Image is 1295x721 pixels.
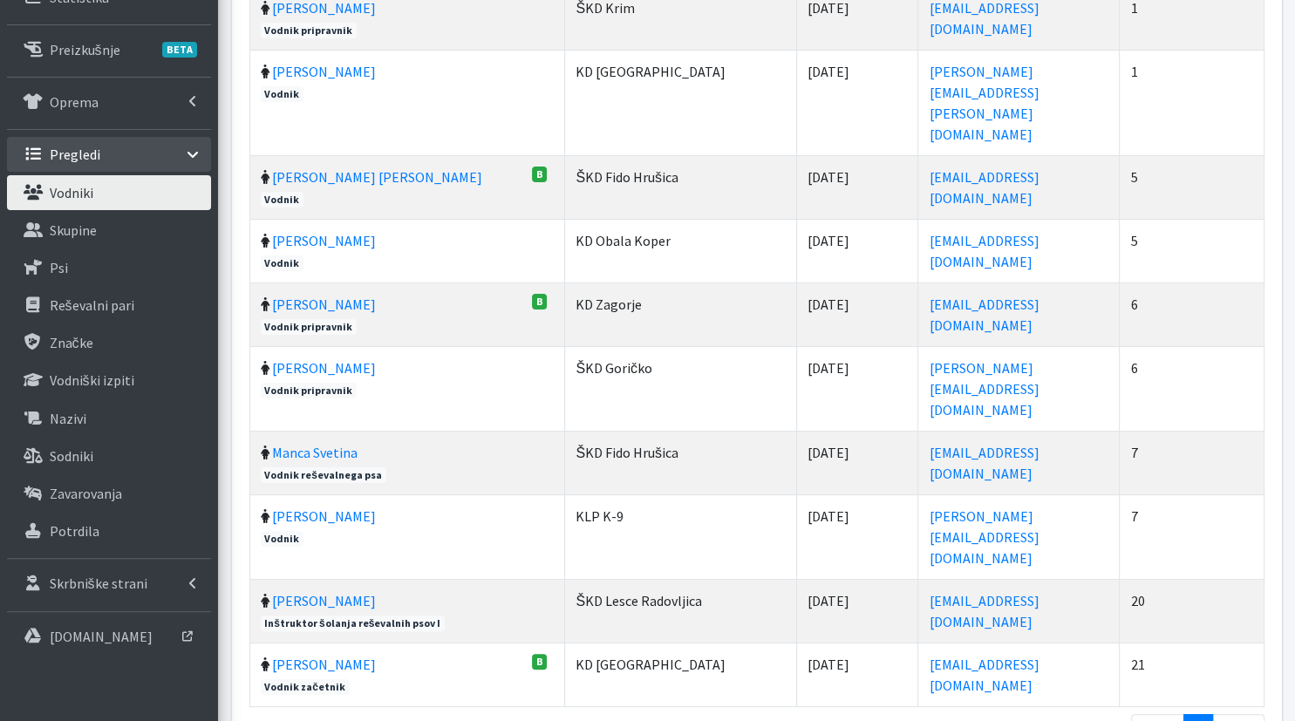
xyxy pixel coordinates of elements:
a: [DOMAIN_NAME] [7,619,211,654]
a: Potrdila [7,514,211,548]
a: Psi [7,250,211,285]
p: Nazivi [50,410,86,427]
span: B [532,294,548,309]
a: Zavarovanja [7,476,211,511]
p: Vodniki [50,184,93,201]
a: [EMAIL_ADDRESS][DOMAIN_NAME] [929,168,1039,207]
td: 1 [1120,50,1264,155]
span: B [532,167,548,182]
span: Inštruktor šolanja reševalnih psov I [261,616,446,631]
td: 6 [1120,346,1264,431]
td: ŠKD Goričko [565,346,797,431]
a: Vodniki [7,175,211,210]
a: [PERSON_NAME] [272,63,376,80]
td: KD [GEOGRAPHIC_DATA] [565,50,797,155]
td: 6 [1120,282,1264,346]
p: Potrdila [50,522,99,540]
span: B [532,654,548,670]
span: Vodnik [261,86,304,102]
a: Skupine [7,213,211,248]
a: [EMAIL_ADDRESS][DOMAIN_NAME] [929,296,1039,334]
a: Oprema [7,85,211,119]
p: Zavarovanja [50,485,122,502]
a: [PERSON_NAME] [272,656,376,673]
a: [PERSON_NAME] [PERSON_NAME] [272,168,482,186]
td: [DATE] [797,282,918,346]
p: Skrbniške strani [50,575,147,592]
a: Značke [7,325,211,360]
td: 7 [1120,431,1264,494]
td: [DATE] [797,494,918,579]
a: [EMAIL_ADDRESS][DOMAIN_NAME] [929,232,1039,270]
td: [DATE] [797,346,918,431]
p: [DOMAIN_NAME] [50,628,153,645]
td: KLP K-9 [565,494,797,579]
p: Reševalni pari [50,296,134,314]
p: Skupine [50,221,97,239]
td: [DATE] [797,643,918,706]
a: Manca Svetina [272,444,358,461]
td: [DATE] [797,579,918,643]
p: Vodniški izpiti [50,371,134,389]
td: KD [GEOGRAPHIC_DATA] [565,643,797,706]
td: 7 [1120,494,1264,579]
a: [PERSON_NAME][EMAIL_ADDRESS][PERSON_NAME][DOMAIN_NAME] [929,63,1039,143]
a: [EMAIL_ADDRESS][DOMAIN_NAME] [929,592,1039,630]
span: Vodnik [261,255,304,271]
td: [DATE] [797,155,918,219]
span: Vodnik začetnik [261,679,350,695]
td: ŠKD Lesce Radovljica [565,579,797,643]
td: [DATE] [797,50,918,155]
a: Vodniški izpiti [7,363,211,398]
td: 5 [1120,155,1264,219]
a: PreizkušnjeBETA [7,32,211,67]
td: [DATE] [797,431,918,494]
span: Vodnik pripravnik [261,23,358,38]
a: [PERSON_NAME][EMAIL_ADDRESS][DOMAIN_NAME] [929,359,1039,418]
a: [PERSON_NAME] [272,296,376,313]
p: Preizkušnje [50,41,120,58]
p: Značke [50,334,93,351]
a: [PERSON_NAME][EMAIL_ADDRESS][DOMAIN_NAME] [929,507,1039,567]
span: Vodnik pripravnik [261,319,358,335]
span: Vodnik reševalnega psa [261,467,386,483]
a: [PERSON_NAME] [272,592,376,609]
span: BETA [162,42,197,58]
span: Vodnik [261,192,304,207]
a: [PERSON_NAME] [272,359,376,377]
a: [PERSON_NAME] [272,507,376,525]
td: [DATE] [797,219,918,282]
p: Psi [50,259,68,276]
p: Sodniki [50,447,93,465]
a: Sodniki [7,439,211,473]
p: Oprema [50,93,99,111]
a: [PERSON_NAME] [272,232,376,249]
a: [EMAIL_ADDRESS][DOMAIN_NAME] [929,656,1039,694]
span: Vodnik [261,531,304,547]
span: Vodnik pripravnik [261,383,358,398]
td: KD Obala Koper [565,219,797,282]
td: ŠKD Fido Hrušica [565,431,797,494]
a: Pregledi [7,137,211,172]
td: 21 [1120,643,1264,706]
td: ŠKD Fido Hrušica [565,155,797,219]
td: 20 [1120,579,1264,643]
td: KD Zagorje [565,282,797,346]
td: 5 [1120,219,1264,282]
p: Pregledi [50,146,100,163]
a: Reševalni pari [7,288,211,323]
a: Nazivi [7,401,211,436]
a: Skrbniške strani [7,566,211,601]
a: [EMAIL_ADDRESS][DOMAIN_NAME] [929,444,1039,482]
